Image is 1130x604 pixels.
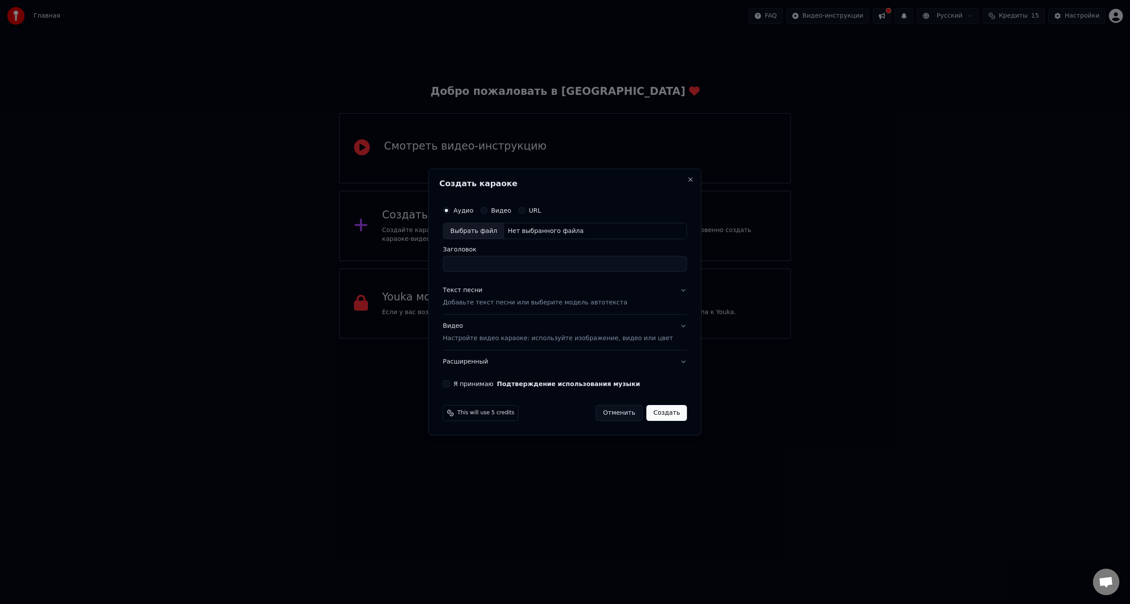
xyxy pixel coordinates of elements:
[443,322,673,343] div: Видео
[443,334,673,343] p: Настройте видео караоке: используйте изображение, видео или цвет
[646,405,687,421] button: Создать
[453,207,473,214] label: Аудио
[443,286,482,295] div: Текст песни
[491,207,511,214] label: Видео
[443,299,627,308] p: Добавьте текст песни или выберите модель автотекста
[443,315,687,350] button: ВидеоНастройте видео караоке: используйте изображение, видео или цвет
[439,180,690,188] h2: Создать караоке
[504,227,587,236] div: Нет выбранного файла
[457,409,514,416] span: This will use 5 credits
[443,279,687,315] button: Текст песниДобавьте текст песни или выберите модель автотекста
[529,207,541,214] label: URL
[443,350,687,373] button: Расширенный
[497,381,640,387] button: Я принимаю
[595,405,643,421] button: Отменить
[443,223,504,239] div: Выбрать файл
[443,247,687,253] label: Заголовок
[453,381,640,387] label: Я принимаю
